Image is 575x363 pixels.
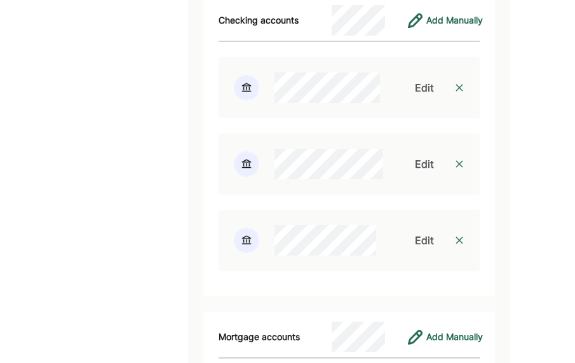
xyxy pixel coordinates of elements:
div: Checking accounts [219,11,331,30]
div: Add Manually [426,13,483,28]
div: Mortgage accounts [219,327,331,346]
div: Edit [415,156,434,172]
div: Edit [415,233,434,248]
div: Edit [415,80,434,95]
div: Add Manually [426,329,483,345]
